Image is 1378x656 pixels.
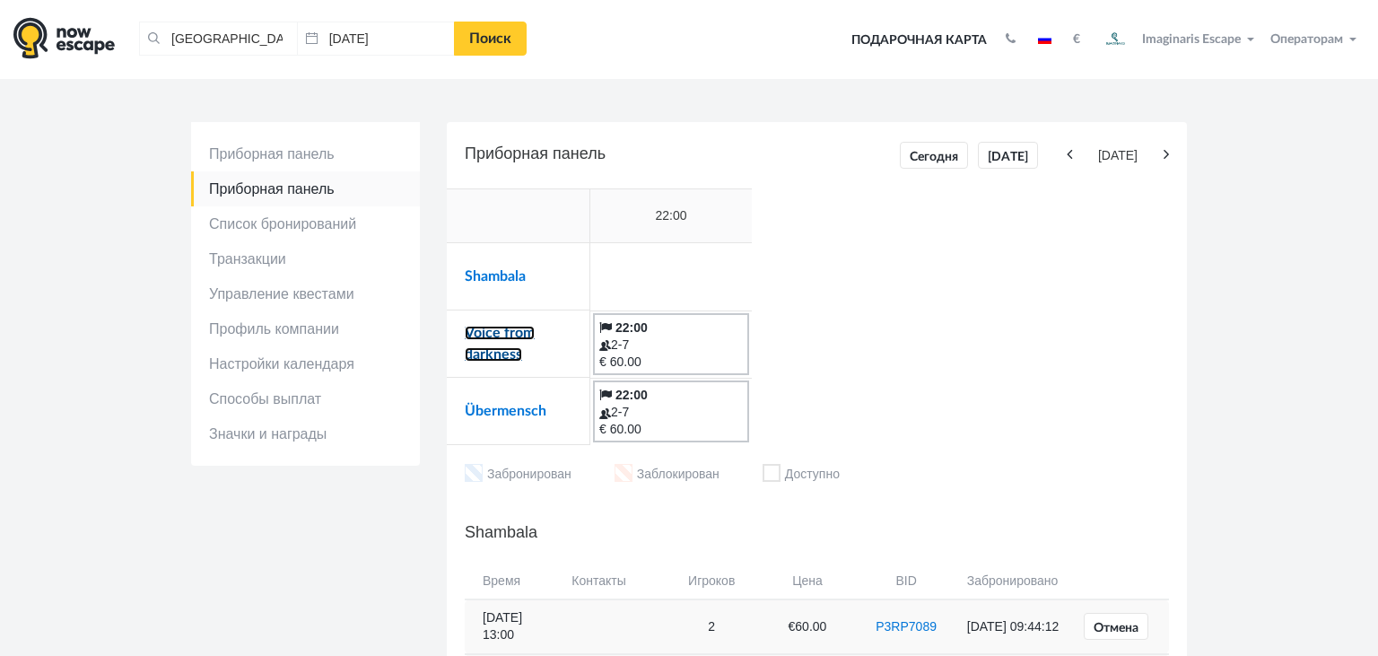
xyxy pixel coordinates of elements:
[599,354,743,371] div: € 60.00
[1077,147,1159,164] span: [DATE]
[191,381,420,416] a: Способы выплат
[958,564,1072,599] th: Забронировано
[593,380,749,442] a: 22:00 2-7 € 60.00
[663,599,761,654] td: 2
[876,619,937,634] a: P3RP7089
[590,189,752,243] td: 22:00
[191,416,420,451] a: Значки и награды
[1073,33,1080,46] strong: €
[599,421,743,438] div: € 60.00
[1094,22,1262,57] button: Imaginaris Escape
[763,464,840,486] li: Доступно
[663,564,761,599] th: Игроков
[191,346,420,381] a: Настройки календаря
[599,404,743,421] div: 2-7
[615,320,648,335] b: 22:00
[615,388,648,402] b: 22:00
[563,564,663,599] th: Контакты
[13,17,115,59] img: logo
[854,564,957,599] th: BID
[958,599,1072,654] td: [DATE] 09:44:12
[1142,30,1241,46] span: Imaginaris Escape
[454,22,527,56] a: Поиск
[599,337,743,354] div: 2-7
[900,142,968,169] a: Сегодня
[615,464,720,486] li: Заблокирован
[465,599,563,654] td: [DATE] 13:00
[760,564,854,599] th: Цена
[191,276,420,311] a: Управление квестами
[1270,33,1343,46] span: Операторам
[191,241,420,276] a: Транзакции
[191,311,420,346] a: Профиль компании
[297,22,455,56] input: Дата
[191,136,420,171] a: Приборная панель
[760,599,854,654] td: €60.00
[465,564,563,599] th: Время
[465,519,1169,546] h5: Shambala
[465,269,526,284] a: Shambala
[465,140,1169,171] h5: Приборная панель
[845,21,993,60] a: Подарочная карта
[191,171,420,206] a: Приборная панель
[465,404,546,418] a: Übermensch
[978,142,1038,169] a: [DATE]
[139,22,297,56] input: Город или название квеста
[1084,613,1148,640] a: Отмена
[465,326,535,362] a: Voice from darkness
[191,206,420,241] a: Список бронирований
[593,313,749,375] a: 22:00 2-7 € 60.00
[1266,31,1365,48] button: Операторам
[465,464,571,486] li: Забронирован
[1038,35,1051,44] img: ru.jpg
[1064,31,1089,48] button: €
